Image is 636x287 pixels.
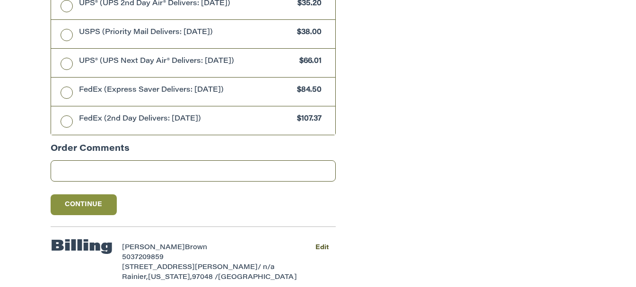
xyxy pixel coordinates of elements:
span: FedEx (Express Saver Delivers: [DATE]) [79,85,293,96]
span: Brown [185,244,207,251]
legend: Order Comments [51,143,130,160]
span: FedEx (2nd Day Delivers: [DATE]) [79,114,293,125]
button: Continue [51,194,117,215]
span: 5037209859 [122,254,164,261]
span: [STREET_ADDRESS][PERSON_NAME] [122,264,258,271]
span: $66.01 [295,56,322,67]
span: [PERSON_NAME] [122,244,185,251]
span: $38.00 [292,27,322,38]
span: Rainier, [122,274,148,281]
span: UPS® (UPS Next Day Air® Delivers: [DATE]) [79,56,295,67]
span: $84.50 [292,85,322,96]
span: [GEOGRAPHIC_DATA] [218,274,297,281]
span: 97048 / [192,274,218,281]
span: USPS (Priority Mail Delivers: [DATE]) [79,27,293,38]
span: $107.37 [292,114,322,125]
button: Edit [308,241,336,254]
span: / n/a [258,264,275,271]
h2: Billing [51,237,113,256]
span: [US_STATE], [148,274,192,281]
